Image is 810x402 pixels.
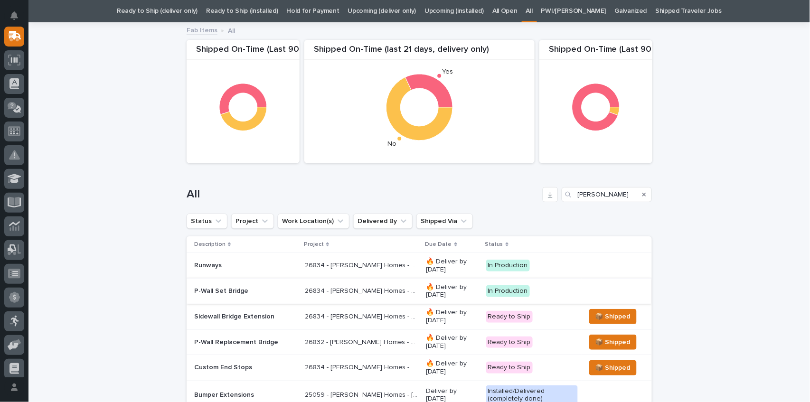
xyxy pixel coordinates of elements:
input: Search [562,187,652,202]
button: 📦 Shipped [589,335,637,350]
text: Yes [443,68,453,75]
p: 🔥 Deliver by [DATE] [426,334,479,350]
p: Bumper Extensions [194,391,297,399]
tr: P-Wall Replacement Bridge26832 - [PERSON_NAME] Homes - P-Wall Replacement Bridge26832 - [PERSON_N... [187,329,652,355]
tr: Custom End Stops26834 - [PERSON_NAME] Homes - Sidewall System Modification and P-Wall Set System2... [187,355,652,381]
p: P-Wall Replacement Bridge [194,338,297,346]
text: No [387,140,396,147]
p: Project [304,239,324,250]
button: Shipped Via [416,214,473,229]
tr: Runways26834 - [PERSON_NAME] Homes - Sidewall System Modification and P-Wall Set System26834 - [P... [187,253,652,279]
button: Work Location(s) [278,214,349,229]
p: Sidewall Bridge Extension [194,313,297,321]
button: Notifications [4,6,24,26]
p: 26834 - Clayton Homes - Sidewall System Modification and P-Wall Set System [305,285,421,295]
div: Shipped On-Time (last 21 days, delivery only) [304,45,535,60]
p: 🔥 Deliver by [DATE] [426,283,479,299]
button: 📦 Shipped [589,360,637,375]
span: 📦 Shipped [595,362,631,374]
button: Project [231,214,274,229]
div: In Production [486,285,530,297]
div: Notifications [12,11,24,27]
button: 📦 Shipped [589,309,637,324]
p: Runways [194,262,297,270]
p: 25059 - Clayton Homes - Conway Plant Setup [305,389,421,399]
button: Status [187,214,227,229]
p: 🔥 Deliver by [DATE] [426,360,479,376]
p: Custom End Stops [194,364,297,372]
tr: Sidewall Bridge Extension26834 - [PERSON_NAME] Homes - Sidewall System Modification and P-Wall Se... [187,304,652,329]
div: In Production [486,260,530,271]
div: Ready to Ship [486,337,533,348]
p: 26834 - Clayton Homes - Sidewall System Modification and P-Wall Set System [305,362,421,372]
h1: All [187,187,539,201]
p: 26834 - Clayton Homes - Sidewall System Modification and P-Wall Set System [305,260,421,270]
p: 🔥 Deliver by [DATE] [426,309,479,325]
div: Shipped On-Time (Last 90 days, installation only) [539,45,652,60]
button: Delivered By [353,214,413,229]
p: 🔥 Deliver by [DATE] [426,258,479,274]
span: 📦 Shipped [595,311,631,322]
div: Ready to Ship [486,362,533,374]
a: Fab Items [187,24,217,35]
p: Status [485,239,503,250]
p: Description [194,239,226,250]
p: 26832 - Clayton Homes - P-Wall Replacement Bridge [305,337,421,346]
p: All [228,25,235,35]
p: Due Date [425,239,452,250]
p: 26834 - Clayton Homes - Sidewall System Modification and P-Wall Set System [305,311,421,321]
div: Ready to Ship [486,311,533,323]
div: Shipped On-Time (Last 90 Days, delivery only) [187,45,300,60]
tr: P-Wall Set Bridge26834 - [PERSON_NAME] Homes - Sidewall System Modification and P-Wall Set System... [187,278,652,304]
span: 📦 Shipped [595,337,631,348]
p: P-Wall Set Bridge [194,287,297,295]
